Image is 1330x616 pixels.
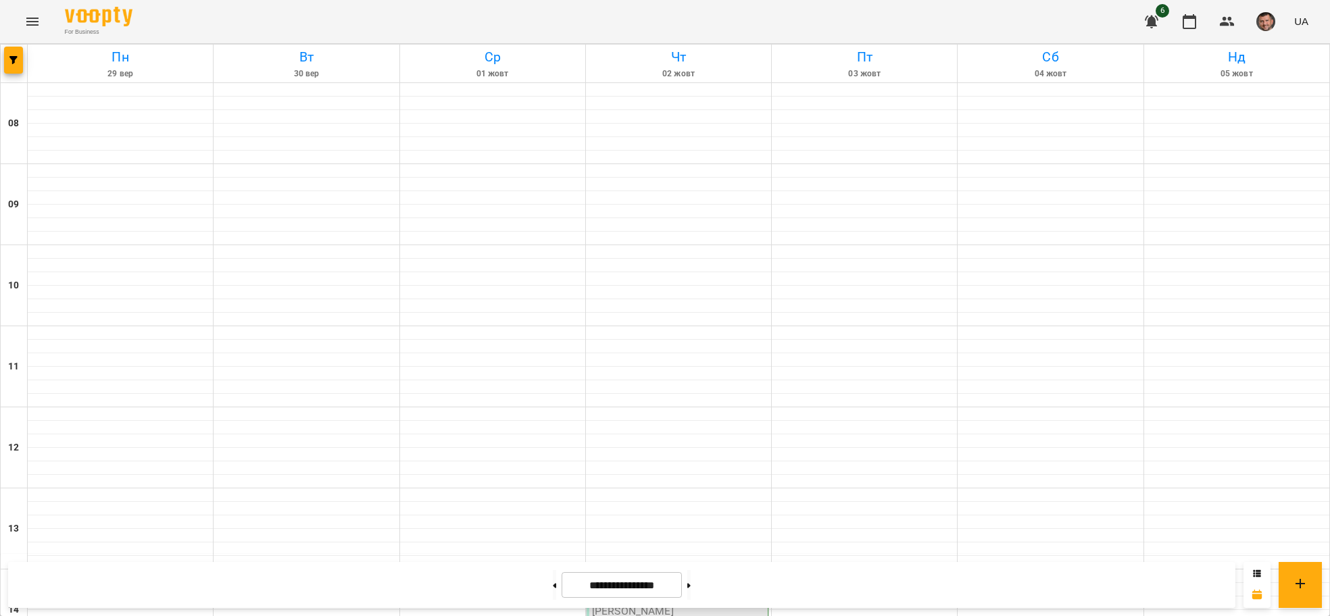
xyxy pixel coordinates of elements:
h6: 09 [8,197,19,212]
h6: 30 вер [216,68,397,80]
h6: 03 жовт [774,68,955,80]
span: For Business [65,28,132,36]
h6: Сб [960,47,1141,68]
h6: 05 жовт [1146,68,1327,80]
span: 6 [1156,4,1169,18]
h6: 01 жовт [402,68,583,80]
h6: Вт [216,47,397,68]
button: Menu [16,5,49,38]
h6: 12 [8,440,19,455]
h6: Чт [588,47,769,68]
h6: 04 жовт [960,68,1141,80]
h6: Пт [774,47,955,68]
h6: 29 вер [30,68,211,80]
img: 75717b8e963fcd04a603066fed3de194.png [1256,12,1275,31]
button: UA [1289,9,1314,34]
h6: 08 [8,116,19,131]
h6: 02 жовт [588,68,769,80]
h6: Нд [1146,47,1327,68]
h6: 10 [8,278,19,293]
h6: Ср [402,47,583,68]
h6: 11 [8,359,19,374]
h6: Пн [30,47,211,68]
img: Voopty Logo [65,7,132,26]
span: UA [1294,14,1308,28]
h6: 13 [8,521,19,536]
